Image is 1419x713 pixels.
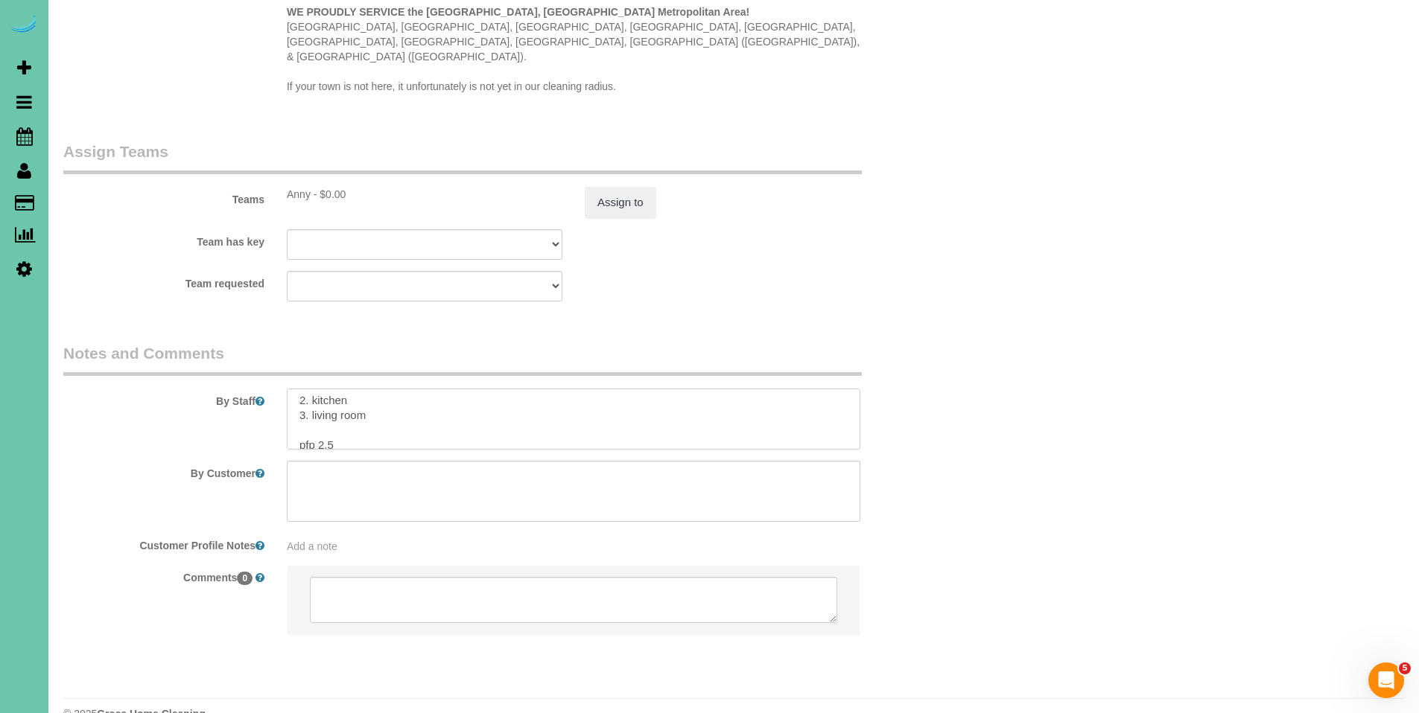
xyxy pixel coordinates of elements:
span: 0 [237,572,253,585]
p: [GEOGRAPHIC_DATA], [GEOGRAPHIC_DATA], [GEOGRAPHIC_DATA], [GEOGRAPHIC_DATA], [GEOGRAPHIC_DATA], [G... [287,4,860,94]
legend: Notes and Comments [63,342,862,376]
label: Team requested [52,271,276,291]
label: Team has key [52,229,276,249]
label: Comments [52,565,276,585]
div: 2.5 hours x $0.00/hour [287,187,562,202]
img: Automaid Logo [9,15,39,36]
label: Teams [52,187,276,207]
strong: WE PROUDLY SERVICE the [GEOGRAPHIC_DATA], [GEOGRAPHIC_DATA] Metropolitan Area! [287,6,749,18]
iframe: Intercom live chat [1368,662,1404,698]
label: Customer Profile Notes [52,533,276,553]
legend: Assign Teams [63,141,862,174]
span: Add a note [287,540,337,552]
label: By Staff [52,389,276,409]
button: Assign to [585,187,656,218]
span: 5 [1399,662,1411,674]
label: By Customer [52,461,276,481]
